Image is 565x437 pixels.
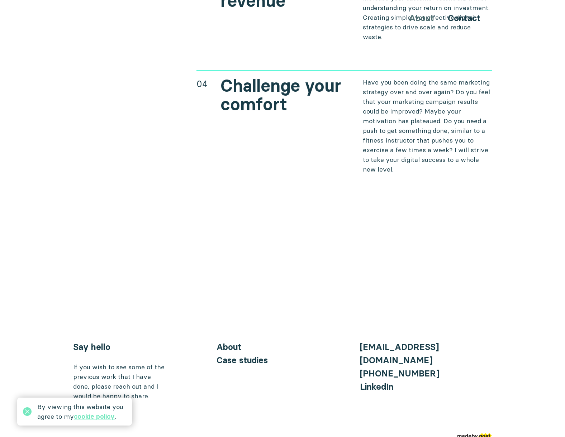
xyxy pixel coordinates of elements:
[448,13,480,23] a: Contact
[360,342,439,365] a: [EMAIL_ADDRESS][DOMAIN_NAME]
[363,77,492,174] p: Have you been doing the same marketing strategy over and over again? Do you feel that your market...
[74,412,115,421] a: cookie policy
[73,362,166,401] div: If you wish to see some of the previous work that I have done, please reach out and I would be ha...
[360,368,439,379] a: [PHONE_NUMBER]
[217,342,241,352] a: About
[217,355,268,365] a: Case studies
[73,342,110,352] a: Say hello
[196,77,208,90] div: 04
[37,402,126,421] div: By viewing this website you agree to my .
[360,381,394,392] a: LinkedIn
[220,76,350,114] h2: Challenge your comfort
